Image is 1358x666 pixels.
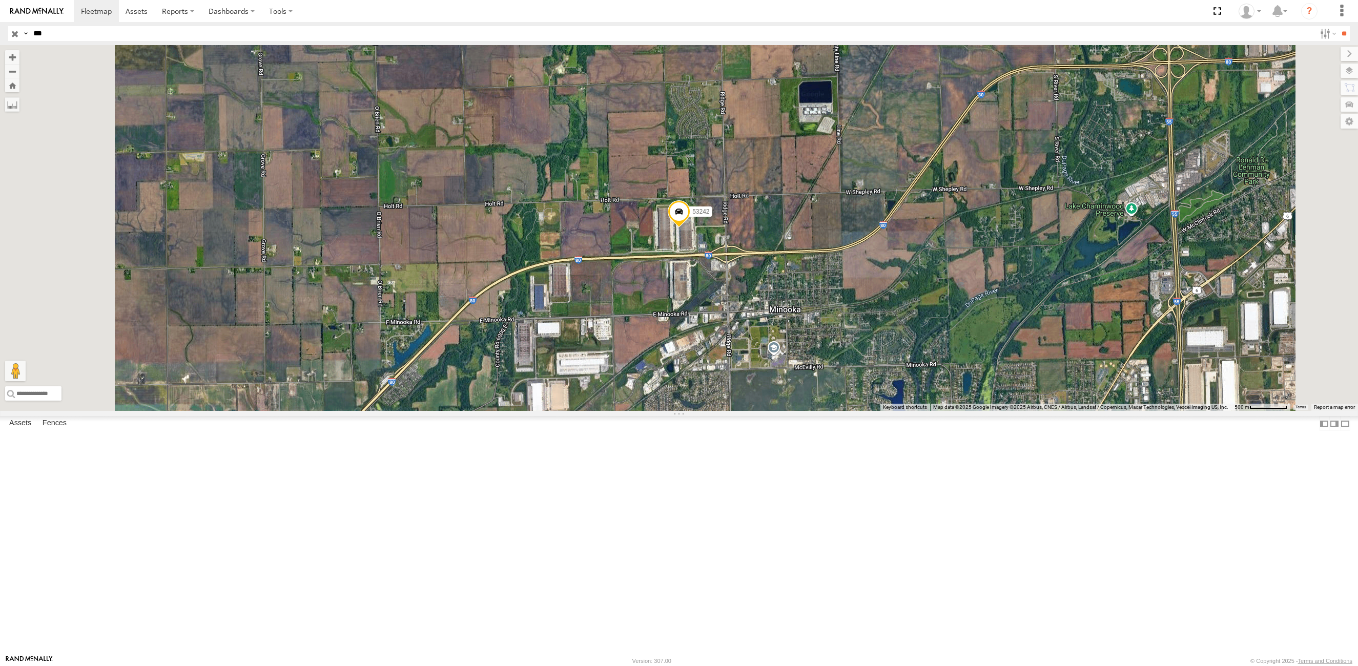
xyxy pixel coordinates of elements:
[1301,3,1318,19] i: ?
[5,64,19,78] button: Zoom out
[1340,416,1350,431] label: Hide Summary Table
[5,50,19,64] button: Zoom in
[1234,404,1249,410] span: 500 m
[10,8,64,15] img: rand-logo.svg
[1314,404,1355,410] a: Report a map error
[1235,4,1265,19] div: Miky Transport
[37,417,72,431] label: Fences
[1231,404,1290,411] button: Map Scale: 500 m per 70 pixels
[632,658,671,664] div: Version: 307.00
[4,417,36,431] label: Assets
[692,208,709,215] span: 53242
[1295,405,1306,409] a: Terms (opens in new tab)
[1298,658,1352,664] a: Terms and Conditions
[6,656,53,666] a: Visit our Website
[883,404,927,411] button: Keyboard shortcuts
[5,97,19,112] label: Measure
[933,404,1228,410] span: Map data ©2025 Google Imagery ©2025 Airbus, CNES / Airbus, Landsat / Copernicus, Maxar Technologi...
[1250,658,1352,664] div: © Copyright 2025 -
[5,78,19,92] button: Zoom Home
[1316,26,1338,41] label: Search Filter Options
[1341,114,1358,129] label: Map Settings
[1319,416,1329,431] label: Dock Summary Table to the Left
[22,26,30,41] label: Search Query
[5,361,26,381] button: Drag Pegman onto the map to open Street View
[1329,416,1340,431] label: Dock Summary Table to the Right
